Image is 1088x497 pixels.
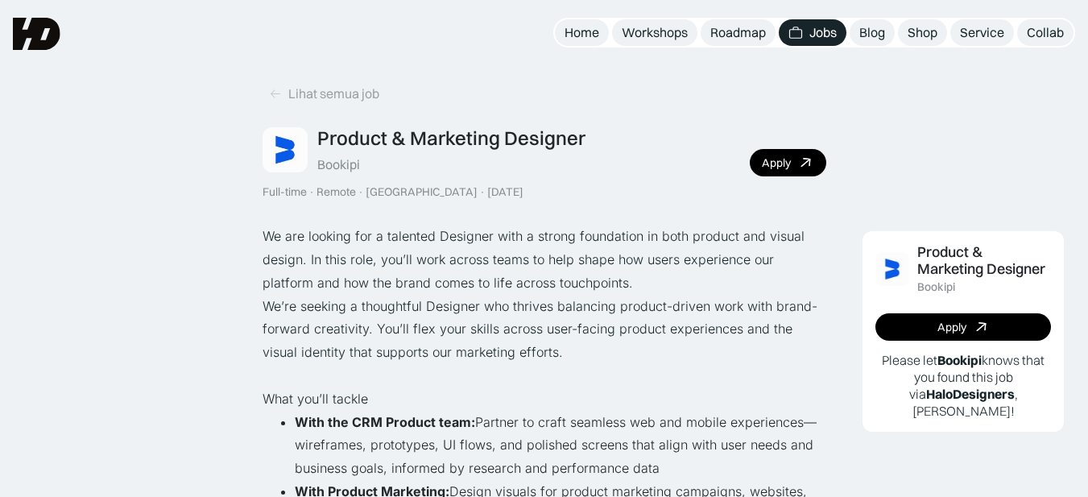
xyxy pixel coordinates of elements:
div: Bookipi [317,156,360,173]
img: Job Image [263,127,308,172]
img: Job Image [875,252,909,286]
b: HaloDesigners [926,386,1015,402]
div: Blog [859,24,885,41]
li: Partner to craft seamless web and mobile experiences—wireframes, prototypes, UI flows, and polish... [295,411,826,480]
div: Apply [937,321,966,334]
a: Roadmap [701,19,776,46]
div: [GEOGRAPHIC_DATA] [366,185,478,199]
a: Apply [750,149,826,176]
div: Shop [908,24,937,41]
p: We are looking for a talented Designer with a strong foundation in both product and visual design... [263,225,826,294]
a: Workshops [612,19,697,46]
div: · [479,185,486,199]
p: ‍ [263,364,826,387]
p: What you’ll tackle [263,387,826,411]
div: [DATE] [487,185,523,199]
div: Product & Marketing Designer [917,244,1051,278]
a: Shop [898,19,947,46]
div: · [358,185,364,199]
div: Apply [762,156,791,170]
a: Home [555,19,609,46]
b: Bookipi [937,352,982,368]
p: We’re seeking a thoughtful Designer who thrives balancing product-driven work with brand-forward ... [263,295,826,364]
div: Collab [1027,24,1064,41]
a: Service [950,19,1014,46]
div: Workshops [622,24,688,41]
p: Please let knows that you found this job via , [PERSON_NAME]! [875,352,1051,419]
div: Full-time [263,185,307,199]
div: Lihat semua job [288,85,379,102]
a: Blog [850,19,895,46]
a: Collab [1017,19,1074,46]
a: Apply [875,313,1051,341]
div: Roadmap [710,24,766,41]
div: Home [565,24,599,41]
div: · [308,185,315,199]
div: Jobs [809,24,837,41]
div: Remote [316,185,356,199]
div: Product & Marketing Designer [317,126,585,150]
div: Bookipi [917,280,955,294]
a: Jobs [779,19,846,46]
strong: With the CRM Product team: [295,414,475,430]
a: Lihat semua job [263,81,386,107]
div: Service [960,24,1004,41]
